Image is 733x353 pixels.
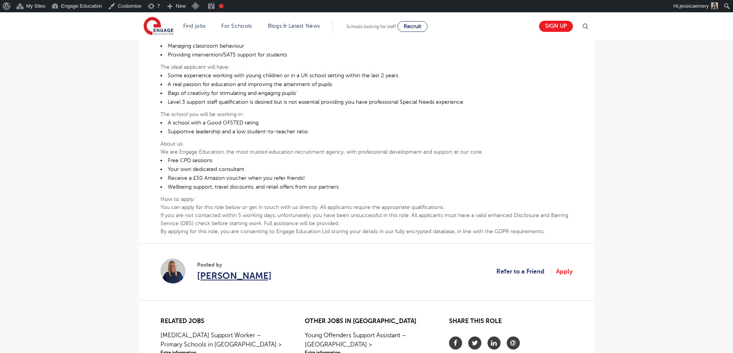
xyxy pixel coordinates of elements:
[183,23,206,29] a: Find jobs
[144,17,174,36] img: Engage Education
[160,50,573,59] li: Providing intervention/SATS support for students
[160,111,244,117] b: The school you will be working in:
[221,23,252,29] a: For Schools
[197,269,272,283] a: [PERSON_NAME]
[160,182,573,191] li: Wellbeing support, travel discounts, and retail offers from our partners
[160,89,573,98] li: Bags of creativity for stimulating and engaging pupils’
[160,127,573,136] li: Supportive leadership and a low student-to-teacher ratio.
[160,196,195,202] b: How to apply:
[346,24,396,29] span: Schools looking for staff
[160,71,573,80] li: Some experience working with young children or in a UK school setting within the last 2 years
[160,174,573,182] li: Receive a £50 Amazon voucher when you refer friends!
[160,148,573,156] p: We are Engage Education, the most trusted education recruitment agency, with professional develop...
[160,41,573,50] li: Managing classroom behaviour
[680,3,709,9] span: jessicaemery
[197,261,272,269] span: Posted by
[404,23,421,29] span: Recruit
[539,21,573,32] a: Sign up
[160,203,573,211] p: You can apply for this role below or get in touch with us directly. All applicants require the ap...
[305,318,428,325] h2: Other jobs in [GEOGRAPHIC_DATA]
[160,141,184,147] b: About us:
[160,80,573,89] li: A real passion for education and improving the attainment of pupils
[160,227,573,235] p: By applying for this role, you are consenting to Engage Education Ltd storing your details in our...
[268,23,320,29] a: Blogs & Latest News
[160,98,573,106] li: Level 3 support staff qualification is desired but is not essential providing you have profession...
[160,156,573,165] li: Free CPD sessions
[160,165,573,174] li: Your own dedicated consultant
[160,64,230,70] b: The ideal applicant will have:
[160,118,573,127] li: A school with a Good OFSTED rating
[556,267,573,277] a: Apply
[160,211,573,227] p: If you are not contacted within 5 working days, unfortunately, you have been unsuccessful in this...
[160,318,284,325] h2: Related jobs
[397,21,427,32] a: Recruit
[219,4,224,8] div: Focus keyphrase not set
[496,267,551,277] a: Refer to a Friend
[449,318,573,329] h2: Share this role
